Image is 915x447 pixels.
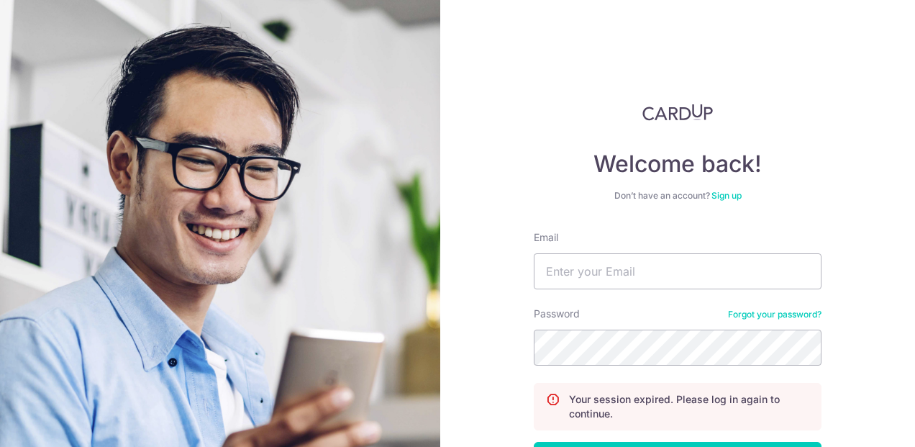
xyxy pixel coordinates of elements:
input: Enter your Email [534,253,821,289]
a: Sign up [711,190,742,201]
p: Your session expired. Please log in again to continue. [569,392,809,421]
div: Don’t have an account? [534,190,821,202]
label: Email [534,230,558,245]
a: Forgot your password? [728,309,821,320]
img: CardUp Logo [642,104,713,121]
h4: Welcome back! [534,150,821,179]
label: Password [534,307,580,321]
